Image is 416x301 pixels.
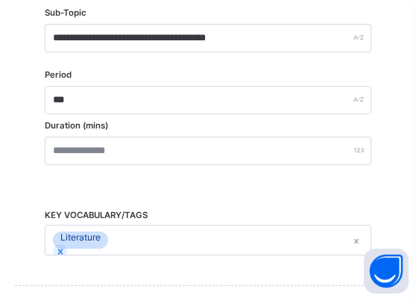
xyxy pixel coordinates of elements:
div: Literature [53,232,108,243]
label: Period [45,69,72,80]
span: KEY VOCABULARY/TAGS [45,210,148,220]
label: Sub-Topic [45,7,86,18]
button: Open asap [364,249,409,294]
label: Duration (mins) [45,120,108,131]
